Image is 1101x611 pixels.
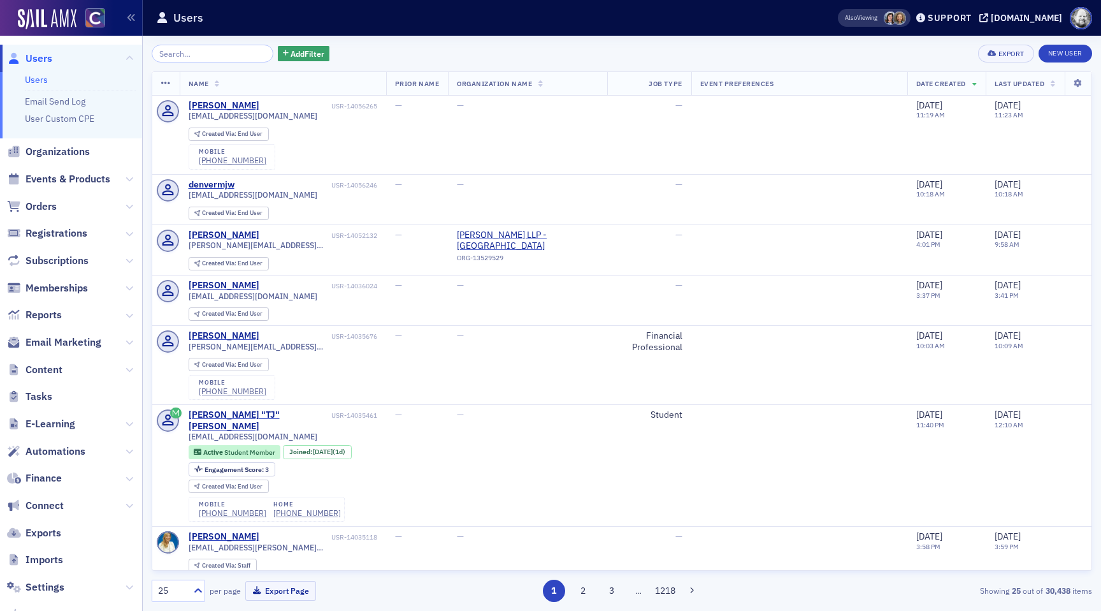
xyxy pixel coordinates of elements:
div: USR-14035118 [261,533,377,541]
span: — [395,99,402,111]
button: Export Page [245,581,316,601]
span: Users [25,52,52,66]
a: Connect [7,499,64,513]
div: (1d) [313,448,345,456]
div: USR-14056246 [236,181,377,189]
span: — [395,330,402,341]
span: Registrations [25,226,87,240]
a: denvermjw [189,179,234,191]
time: 11:23 AM [995,110,1023,119]
span: [PERSON_NAME][EMAIL_ADDRESS][PERSON_NAME][DOMAIN_NAME] [189,240,377,250]
time: 3:59 PM [995,542,1019,551]
div: Staff [202,563,250,570]
a: [PERSON_NAME] [189,531,259,543]
span: [DATE] [995,179,1021,190]
span: [DATE] [995,99,1021,111]
button: 2 [572,580,594,602]
span: Finance [25,471,62,485]
span: — [675,99,682,111]
span: [DATE] [916,531,942,542]
div: Created Via: End User [189,207,269,220]
span: Date Created [916,79,966,88]
span: [EMAIL_ADDRESS][DOMAIN_NAME] [189,432,317,441]
span: Created Via : [202,561,238,570]
img: SailAMX [85,8,105,28]
div: Student [616,409,682,421]
div: USR-14035461 [331,411,377,420]
span: Event Preferences [700,79,774,88]
div: 3 [205,466,269,473]
span: Reports [25,308,62,322]
button: 3 [601,580,623,602]
span: Email Marketing [25,335,101,350]
div: End User [202,362,263,369]
span: Joined : [289,448,313,456]
span: Name [189,79,209,88]
span: — [395,531,402,542]
span: Automations [25,445,85,459]
span: [DATE] [995,409,1021,420]
strong: 25 [1009,585,1023,596]
span: [DATE] [995,229,1021,240]
time: 3:37 PM [916,291,940,300]
button: [DOMAIN_NAME] [979,13,1067,22]
input: Search… [152,45,273,63]
span: — [457,279,464,291]
div: Created Via: End User [189,480,269,493]
span: — [457,99,464,111]
button: 1 [543,580,565,602]
div: [PHONE_NUMBER] [199,156,266,165]
a: [PERSON_NAME] "TJ" [PERSON_NAME] [189,409,329,432]
a: Active Student Member [194,448,275,456]
div: ORG-13529529 [457,254,598,267]
div: USR-14052132 [261,232,377,240]
strong: 30,438 [1043,585,1072,596]
time: 9:58 AM [995,240,1019,249]
span: — [395,229,402,240]
span: Active [203,448,224,457]
a: Users [25,74,48,85]
a: Email Marketing [7,335,101,350]
span: Events & Products [25,172,110,186]
div: End User [202,260,263,267]
span: — [675,531,682,542]
button: 1218 [654,580,677,602]
span: Student Member [224,448,275,457]
div: Joined: 2025-09-24 00:00:00 [283,445,352,459]
img: SailAMX [18,9,76,29]
span: — [675,179,682,190]
span: Lindsay Moore [893,11,906,25]
a: Registrations [7,226,87,240]
span: Exports [25,526,61,540]
a: New User [1039,45,1092,63]
div: Financial Professional [616,330,682,353]
div: [PERSON_NAME] [189,330,259,342]
span: Created Via : [202,360,238,369]
a: Tasks [7,390,52,404]
span: Created Via : [202,259,238,267]
span: — [457,179,464,190]
div: mobile [199,379,266,386]
span: Grant Thornton LLP - Denver [457,230,598,252]
h1: Users [173,10,203,26]
span: [DATE] [916,179,942,190]
span: [DATE] [916,409,942,420]
a: [PHONE_NUMBER] [199,508,266,518]
a: [PERSON_NAME] [189,100,259,112]
span: Engagement Score : [205,465,265,474]
div: mobile [199,501,266,508]
div: [PERSON_NAME] [189,280,259,291]
span: — [457,330,464,341]
div: End User [202,483,263,490]
a: E-Learning [7,417,75,431]
span: [EMAIL_ADDRESS][DOMAIN_NAME] [189,111,317,121]
a: Orders [7,200,57,214]
span: Last Updated [995,79,1044,88]
span: Organizations [25,145,90,159]
span: — [395,179,402,190]
span: Memberships [25,281,88,295]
